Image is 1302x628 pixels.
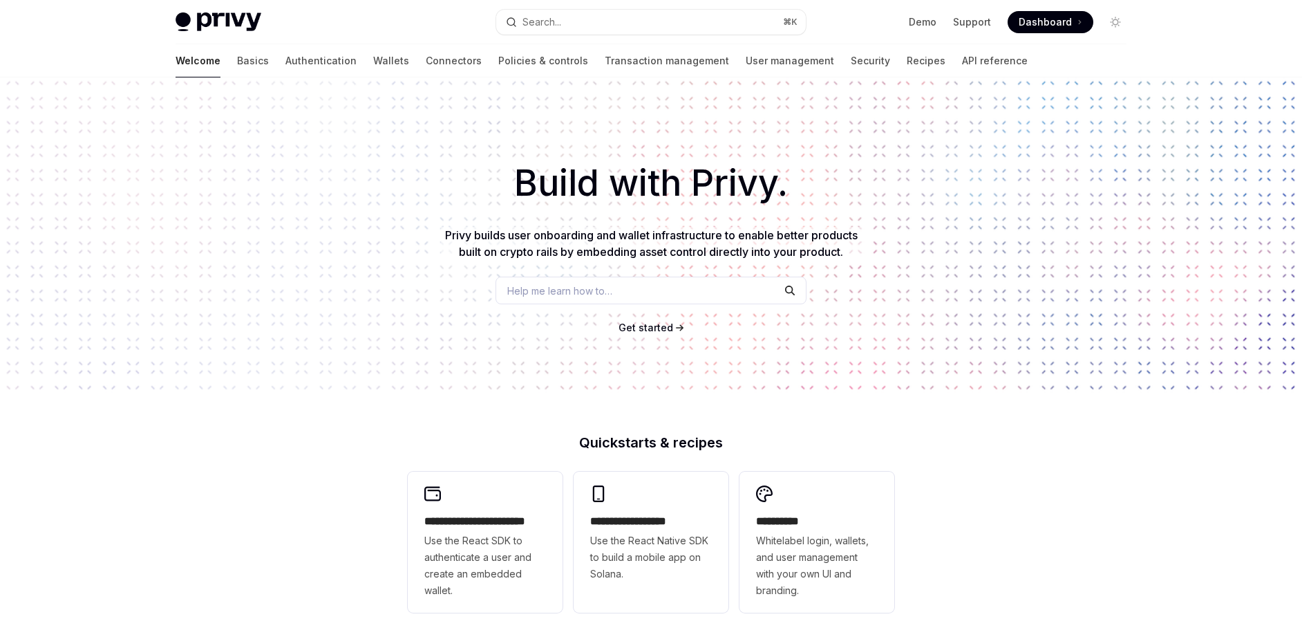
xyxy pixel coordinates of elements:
span: Use the React Native SDK to build a mobile app on Solana. [590,533,712,582]
div: Search... [522,14,561,30]
span: Whitelabel login, wallets, and user management with your own UI and branding. [756,533,878,599]
a: Basics [237,44,269,77]
h1: Build with Privy. [22,156,1280,210]
button: Open search [496,10,806,35]
a: Security [851,44,890,77]
a: Authentication [285,44,357,77]
span: Use the React SDK to authenticate a user and create an embedded wallet. [424,533,546,599]
span: ⌘ K [783,17,798,28]
a: Wallets [373,44,409,77]
a: User management [746,44,834,77]
a: Transaction management [605,44,729,77]
img: light logo [176,12,261,32]
a: **** **** **** ***Use the React Native SDK to build a mobile app on Solana. [574,472,728,613]
a: Get started [619,321,673,335]
a: **** *****Whitelabel login, wallets, and user management with your own UI and branding. [739,472,894,613]
span: Dashboard [1019,15,1072,29]
a: Recipes [907,44,945,77]
span: Help me learn how to… [507,284,612,298]
span: Privy builds user onboarding and wallet infrastructure to enable better products built on crypto ... [445,228,858,259]
a: API reference [962,44,1028,77]
span: Get started [619,322,673,333]
a: Dashboard [1008,11,1093,33]
a: Connectors [426,44,482,77]
a: Support [953,15,991,29]
a: Welcome [176,44,220,77]
a: Policies & controls [498,44,588,77]
button: Toggle dark mode [1104,11,1126,33]
h2: Quickstarts & recipes [408,436,894,450]
a: Demo [909,15,936,29]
